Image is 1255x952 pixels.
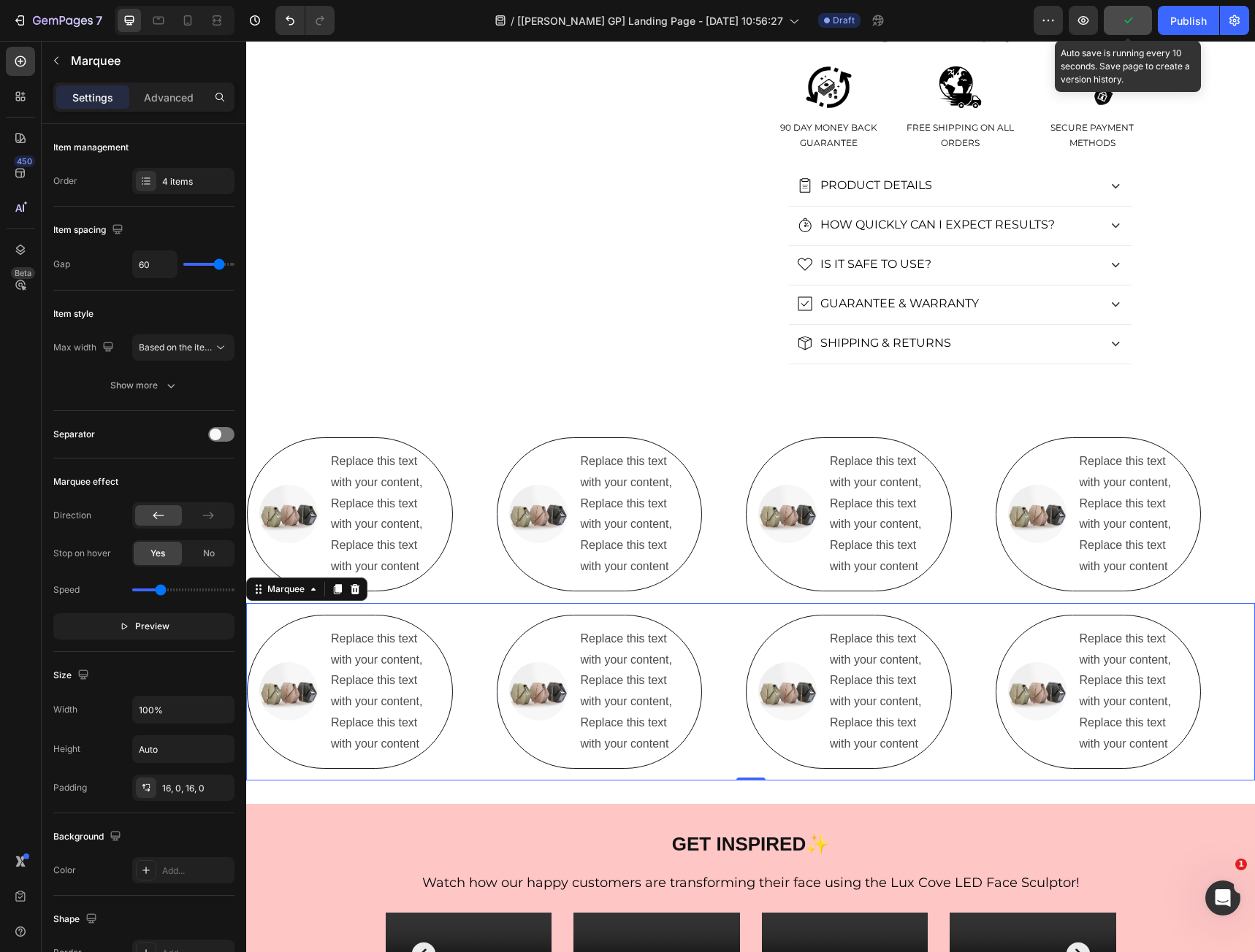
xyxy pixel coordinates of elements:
[574,216,685,230] span: IS IT SAFE TO USE?
[426,792,560,814] strong: GET INSPIRED
[517,13,783,28] span: [[PERSON_NAME] GP] Landing Page - [DATE] 10:56:27
[834,588,942,714] p: Replace this text with your content, Replace this text with your content, Replace this text with ...
[584,410,692,537] p: Replace this text with your content, Replace this text with your content, Replace this text with ...
[72,90,113,105] p: Settings
[53,258,70,271] div: Gap
[144,90,194,105] p: Advanced
[53,781,87,794] div: Padding
[176,834,834,850] span: Watch how our happy customers are transforming their face using the Lux Cove LED Face Sculptor!
[53,174,77,188] div: Order
[151,887,204,940] button: Carousel Back Arrow
[690,23,738,70] img: gempages_565293778965889810-6be20504-a8c6-48ff-8cdc-5ca13b6b2324.webp
[18,542,61,555] div: Marquee
[574,177,809,191] span: HOW QUICKLY CAN I EXPECT RESULTS?
[53,509,91,522] div: Direction
[11,267,35,279] div: Beta
[14,156,35,167] div: 450
[660,81,768,108] span: FREE SHIPPING ON ALL ORDERS
[574,137,686,151] span: PRODUCT DETAILS
[53,742,80,756] div: Height
[71,52,229,69] p: Marquee
[1235,859,1247,870] span: 1
[53,141,129,154] div: Item management
[150,547,165,560] span: Yes
[834,410,942,537] p: Replace this text with your content, Replace this text with your content, Replace this text with ...
[574,256,733,269] span: GUARANTEE & WARRANTY
[512,621,571,680] img: image_demo.jpg
[53,338,117,358] div: Max width
[804,81,888,108] span: SECURE PAYMENT METHODS
[53,307,94,320] div: Item style
[511,13,514,28] span: /
[53,475,118,488] div: Marquee effect
[162,175,231,188] div: 4 items
[246,41,1255,952] iframe: Design area
[13,444,72,502] img: image_demo.jpg
[823,23,870,70] img: gempages_565293778965889810-347cc137-798f-4f98-befa-eebc5a8bdb7b.webp
[85,410,193,537] p: Replace this text with your content, Replace this text with your content, Replace this text with ...
[162,782,231,795] div: 16, 0, 16, 0
[426,792,583,814] span: ✨
[13,621,72,680] img: image_demo.jpg
[53,428,95,441] div: Separator
[275,6,335,35] div: Undo/Redo
[133,696,234,723] input: Auto
[132,334,234,361] button: Based on the item count
[263,444,321,502] img: image_demo.jpg
[53,703,77,716] div: Width
[584,588,692,714] p: Replace this text with your content, Replace this text with your content, Replace this text with ...
[762,621,820,680] img: image_demo.jpg
[53,372,234,399] button: Show more
[133,736,234,762] input: Auto
[335,410,443,537] p: Replace this text with your content, Replace this text with your content, Replace this text with ...
[203,547,215,560] span: No
[574,295,705,309] span: SHIPPING & RETURNS
[110,378,178,393] div: Show more
[263,621,321,680] img: image_demo.jpg
[335,588,443,714] p: Replace this text with your content, Replace this text with your content, Replace this text with ...
[53,666,92,686] div: Size
[512,444,571,502] img: image_demo.jpg
[53,827,124,847] div: Background
[534,81,631,108] span: 90 DAY MONEY BACK GUARANTEE
[1205,880,1240,915] iframe: Intercom live chat
[833,14,855,27] span: Draft
[85,588,193,714] p: Replace this text with your content, Replace this text with your content, Replace this text with ...
[96,12,102,29] p: 7
[1158,6,1219,35] button: Publish
[135,619,169,634] span: Preview
[162,864,231,878] div: Add...
[53,613,234,640] button: Preview
[806,887,858,940] button: Carousel Next Arrow
[53,583,80,596] div: Speed
[1170,13,1207,28] div: Publish
[53,547,111,560] div: Stop on hover
[133,251,177,277] input: Auto
[139,342,238,353] span: Based on the item count
[6,6,109,35] button: 7
[53,910,100,929] div: Shape
[53,864,76,877] div: Color
[53,220,126,240] div: Item spacing
[762,444,820,502] img: image_demo.jpg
